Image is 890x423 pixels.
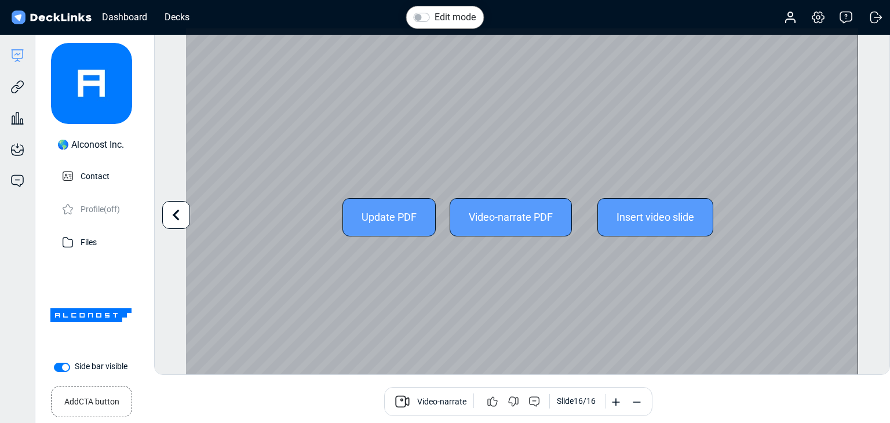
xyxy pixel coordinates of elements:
img: avatar [51,43,132,124]
div: Update PDF [342,198,436,236]
div: Slide 16 / 16 [557,395,596,407]
img: DeckLinks [9,9,93,26]
p: Files [81,234,97,249]
p: Profile (off) [81,201,120,216]
img: Company Banner [50,275,132,356]
div: Video-narrate PDF [450,198,572,236]
label: Side bar visible [75,360,127,373]
div: Dashboard [96,10,153,24]
div: 🌎 Alconost Inc. [57,138,124,152]
div: Insert video slide [597,198,713,236]
div: Decks [159,10,195,24]
small: Add CTA button [64,391,119,408]
span: Video-narrate [417,396,466,410]
p: Contact [81,168,110,183]
label: Edit mode [435,10,476,24]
